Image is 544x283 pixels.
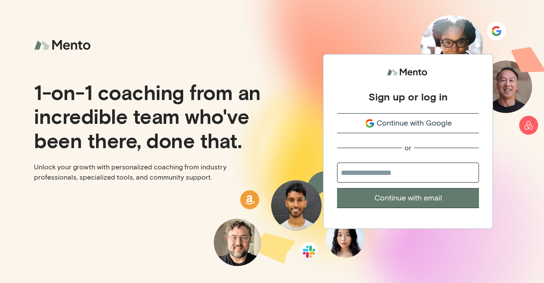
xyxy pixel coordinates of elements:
[368,90,448,103] div: Sign up or log in
[34,80,265,152] p: 1-on-1 coaching from an incredible team who've been there, done that.
[337,188,479,208] button: Continue with email
[405,143,411,152] div: or
[377,117,452,129] span: Continue with Google
[34,162,265,183] p: Unlock your growth with personalized coaching from industry professionals, specialized tools, and...
[337,113,479,133] button: Continue with Google
[34,34,93,57] img: logo
[387,65,429,80] img: logo.svg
